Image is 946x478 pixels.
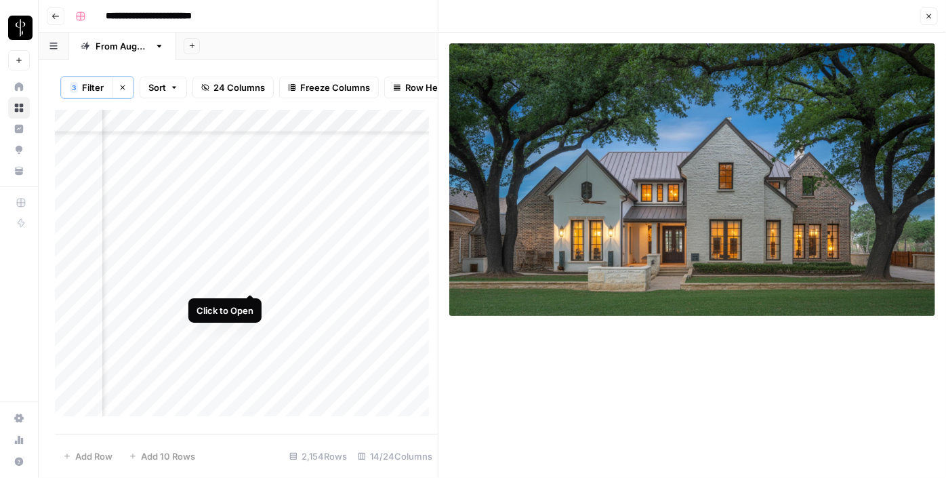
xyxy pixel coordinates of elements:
[8,451,30,473] button: Help + Support
[61,77,112,98] button: 3Filter
[72,82,76,93] span: 3
[140,77,187,98] button: Sort
[82,81,104,94] span: Filter
[405,81,454,94] span: Row Height
[8,76,30,98] a: Home
[121,445,203,467] button: Add 10 Rows
[8,139,30,161] a: Opportunities
[70,82,78,93] div: 3
[55,445,121,467] button: Add Row
[8,407,30,429] a: Settings
[192,77,274,98] button: 24 Columns
[8,160,30,182] a: Your Data
[8,16,33,40] img: LP Production Workloads Logo
[69,33,176,60] a: From [DATE]
[8,11,30,45] button: Workspace: LP Production Workloads
[449,43,935,316] img: Row/Cell
[284,445,352,467] div: 2,154 Rows
[8,97,30,119] a: Browse
[141,450,195,463] span: Add 10 Rows
[300,81,370,94] span: Freeze Columns
[384,77,463,98] button: Row Height
[8,118,30,140] a: Insights
[148,81,166,94] span: Sort
[75,450,112,463] span: Add Row
[96,39,149,53] div: From [DATE]
[213,81,265,94] span: 24 Columns
[352,445,438,467] div: 14/24 Columns
[279,77,379,98] button: Freeze Columns
[8,429,30,451] a: Usage
[197,304,253,317] div: Click to Open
